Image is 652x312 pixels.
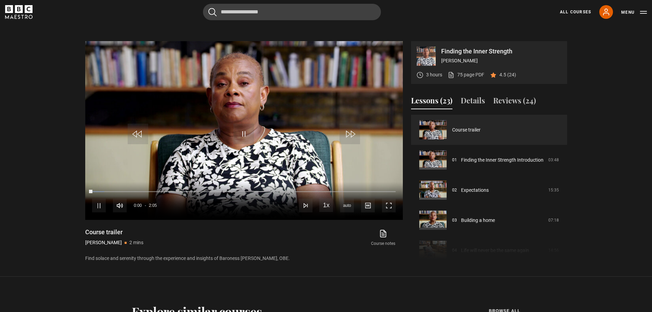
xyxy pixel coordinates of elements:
button: Playback Rate [319,198,333,212]
span: 2:05 [149,199,157,212]
span: auto [340,199,354,212]
button: Next Lesson [299,199,312,212]
button: Mute [113,199,127,212]
button: Pause [92,199,106,212]
input: Search [203,4,381,20]
button: Toggle navigation [621,9,647,16]
a: 75 page PDF [448,71,484,78]
a: Building a home [461,217,495,224]
a: Finding the Inner Strength Introduction [461,157,544,164]
p: Finding the Inner Strength [441,48,562,54]
p: Find solace and serenity through the experience and insights of Baroness [PERSON_NAME], OBE. [85,255,403,262]
svg: BBC Maestro [5,5,33,19]
button: Reviews (24) [493,95,536,109]
p: [PERSON_NAME] [441,57,562,64]
div: Current quality: 720p [340,199,354,212]
video-js: Video Player [85,41,403,220]
button: Captions [361,199,375,212]
button: Fullscreen [382,199,396,212]
p: 2 mins [129,239,143,246]
div: Progress Bar [92,191,395,192]
p: [PERSON_NAME] [85,239,122,246]
button: Details [461,95,485,109]
a: Expectations [461,187,489,194]
button: Submit the search query [208,8,217,16]
button: Lessons (23) [411,95,452,109]
p: 4.5 (24) [499,71,516,78]
a: Course notes [363,228,402,248]
span: 0:00 [134,199,142,212]
h1: Course trailer [85,228,143,236]
a: All Courses [560,9,591,15]
span: - [145,203,146,208]
p: 3 hours [426,71,442,78]
a: Course trailer [452,126,481,134]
